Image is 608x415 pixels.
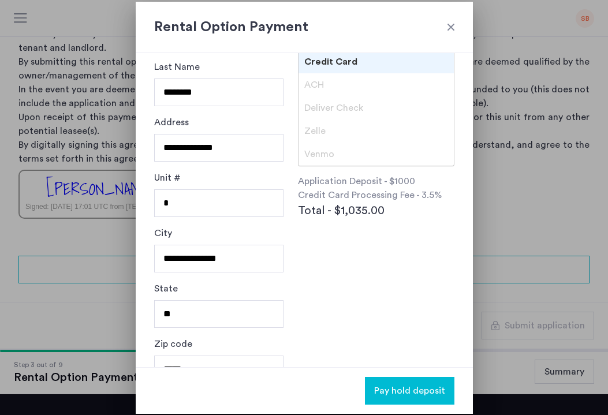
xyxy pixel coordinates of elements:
span: Credit Card [304,57,357,66]
button: button [365,377,454,405]
label: City [154,226,172,240]
label: Last Name [154,60,200,74]
span: Zelle [304,126,326,136]
label: Unit # [154,171,181,185]
ng-dropdown-panel: Options list [298,50,454,166]
label: Address [154,115,189,129]
label: State [154,282,178,296]
span: Deliver Check [304,103,363,113]
p: Credit Card Processing Fee - 3.5% [298,188,454,202]
label: Zip code [154,337,192,351]
span: ACH [304,80,324,89]
span: Pay hold deposit [374,384,445,398]
span: Venmo [304,149,334,159]
span: Total - $1,035.00 [298,202,385,219]
p: Application Deposit - $1000 [298,174,454,188]
h2: Rental Option Payment [154,17,454,38]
